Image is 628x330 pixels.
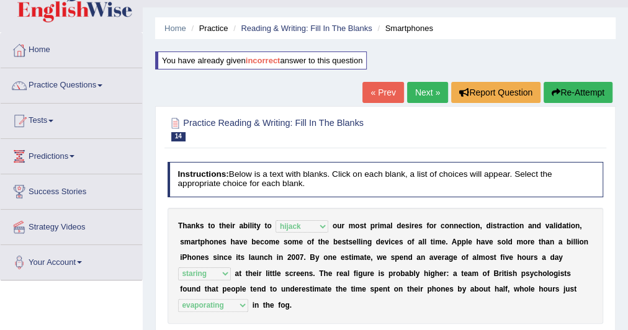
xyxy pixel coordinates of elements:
b: B [310,253,315,262]
b: a [545,238,550,246]
h4: Below is a text with blanks. Click on each blank, a list of choices will appear. Select the appro... [168,162,604,197]
b: s [418,221,423,230]
b: n [213,238,218,246]
b: e [489,238,493,246]
b: h [268,253,272,262]
b: i [571,238,573,246]
b: p [457,238,461,246]
b: i [503,253,505,262]
b: 2 [287,253,292,262]
b: v [239,238,243,246]
b: m [292,238,299,246]
a: Strategy Videos [1,210,142,241]
b: l [554,221,555,230]
b: v [485,238,489,246]
b: o [501,238,506,246]
b: t [496,221,499,230]
b: r [499,221,502,230]
b: s [399,238,403,246]
b: o [287,238,292,246]
div: You have already given answer to this question [155,51,367,69]
b: t [208,221,210,230]
b: i [267,269,269,278]
a: Next » [407,82,448,103]
b: e [200,253,205,262]
b: a [554,253,558,262]
b: t [346,238,348,246]
b: r [527,238,531,246]
b: i [257,269,259,278]
b: d [376,238,380,246]
b: o [307,238,312,246]
b: d [550,253,554,262]
b: i [577,238,579,246]
b: b [251,238,256,246]
b: e [367,253,371,262]
b: p [200,238,205,246]
b: e [399,253,403,262]
b: i [361,238,362,246]
b: a [251,253,255,262]
b: t [539,238,541,246]
b: t [467,221,469,230]
b: n [550,238,554,246]
b: a [416,253,421,262]
b: s [342,238,346,246]
b: e [277,269,281,278]
b: c [391,238,395,246]
b: o [571,221,575,230]
b: b [243,221,248,230]
b: a [562,221,567,230]
b: c [260,238,264,246]
b: t [494,253,496,262]
b: m [349,221,356,230]
b: t [246,269,248,278]
b: e [531,238,535,246]
button: Re-Attempt [544,82,612,103]
b: f [354,269,356,278]
b: i [491,221,493,230]
b: i [469,221,470,230]
b: t [431,238,433,246]
b: T [319,269,323,278]
b: s [240,253,244,262]
a: Reading & Writing: Fill In The Blanks [241,24,372,33]
b: l [348,269,349,278]
b: h [222,221,226,230]
b: h [476,238,480,246]
b: i [277,253,279,262]
b: i [513,221,514,230]
b: i [217,253,219,262]
b: e [339,269,344,278]
b: n [304,269,308,278]
b: v [385,238,389,246]
b: n [475,221,480,230]
b: e [415,221,419,230]
b: 0 [291,253,295,262]
b: s [405,221,410,230]
b: o [267,221,271,230]
b: l [573,238,575,246]
b: m [184,238,191,246]
b: y [256,221,261,230]
b: l [275,269,277,278]
b: f [411,238,414,246]
b: e [468,238,472,246]
b: r [259,269,262,278]
li: Smartphones [374,22,433,34]
b: d [397,221,401,230]
b: t [272,269,275,278]
b: Instructions: [177,169,228,179]
b: a [481,238,485,246]
b: h [248,269,253,278]
b: a [444,253,449,262]
b: v [545,221,550,230]
b: m [516,238,523,246]
b: A [452,238,457,246]
b: a [187,221,191,230]
b: e [453,253,457,262]
b: s [222,238,227,246]
b: u [337,221,341,230]
b: i [410,221,411,230]
b: d [408,253,412,262]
